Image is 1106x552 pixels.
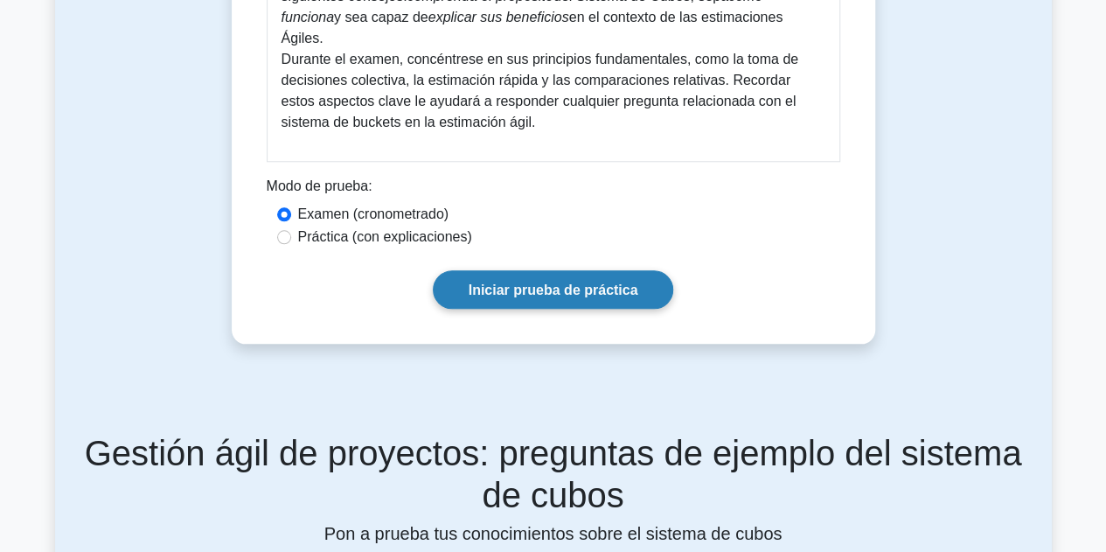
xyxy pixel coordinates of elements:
font: Gestión ágil de proyectos: preguntas de ejemplo del sistema de cubos [85,434,1022,514]
font: explicar sus beneficios [428,10,569,24]
font: Iniciar prueba de práctica [469,283,638,297]
font: Pon a prueba tus conocimientos sobre el sistema de cubos [324,524,783,543]
font: Práctica (con explicaciones) [298,229,472,244]
a: Iniciar prueba de práctica [433,270,674,308]
font: y sea capaz de [334,10,428,24]
font: Examen (cronometrado) [298,206,449,221]
font: Durante el examen, concéntrese en sus principios fundamentales, como la toma de decisiones colect... [282,52,798,129]
font: Modo de prueba: [267,178,372,193]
